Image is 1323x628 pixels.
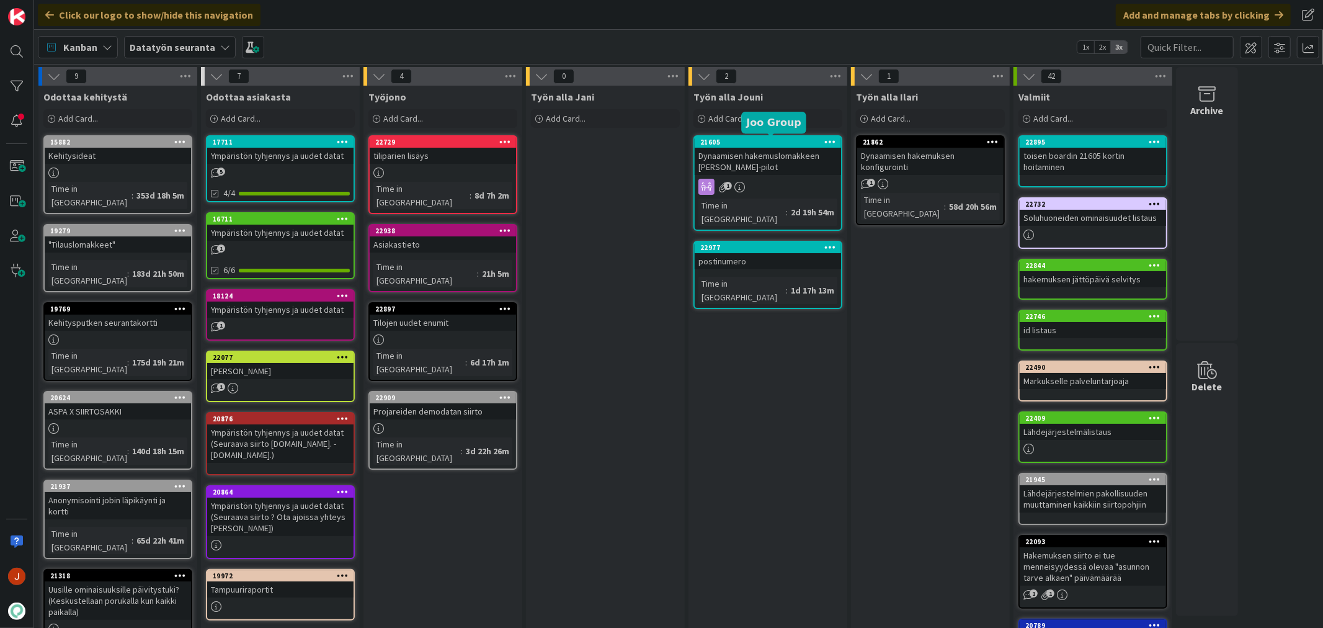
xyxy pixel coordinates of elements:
span: Työn alla Jouni [693,91,763,103]
div: Dynaamisen hakemuslomakkeen [PERSON_NAME]-pilot [695,148,841,175]
div: Time in [GEOGRAPHIC_DATA] [373,182,470,209]
div: 18124Ympäristön tyhjennys ja uudet datat [207,290,354,318]
span: Kanban [63,40,97,55]
div: 22729tiliparien lisäys [370,137,516,164]
div: 22490 [1025,363,1166,372]
div: Time in [GEOGRAPHIC_DATA] [861,193,944,220]
div: 20624ASPA X SIIRTOSAKKI [45,392,191,419]
span: 2 [716,69,737,84]
span: : [131,534,133,547]
div: 21318 [45,570,191,581]
div: 20876 [207,413,354,424]
span: Valmiit [1018,91,1050,103]
div: 19769Kehitysputken seurantakortti [45,303,191,331]
div: 183d 21h 50m [129,267,187,280]
div: 21945 [1020,474,1166,485]
span: : [786,205,788,219]
a: 22746id listaus [1018,310,1167,351]
div: 22977 [695,242,841,253]
a: 22077[PERSON_NAME] [206,351,355,402]
span: : [465,356,467,369]
a: 22732Soluhuoneiden ominaisuudet listaus [1018,197,1167,249]
div: 19769 [50,305,191,313]
span: 1 [217,383,225,391]
span: Add Card... [383,113,423,124]
div: 19972 [207,570,354,581]
div: 21937Anonymisointi jobin läpikäynti ja kortti [45,481,191,519]
div: 21945 [1025,475,1166,484]
div: Delete [1192,379,1223,394]
div: 22909Projareiden demodatan siirto [370,392,516,419]
div: 65d 22h 41m [133,534,187,547]
div: Archive [1191,103,1224,118]
div: 22977postinumero [695,242,841,269]
div: Kehitysideat [45,148,191,164]
span: : [461,444,463,458]
a: 22093Hakemuksen siirto ei tue menneisyydessä olevaa "asunnon tarve alkaen" päivämäärää [1018,535,1167,609]
div: 18124 [207,290,354,302]
div: Click our logo to show/hide this navigation [38,4,261,26]
div: Time in [GEOGRAPHIC_DATA] [48,437,127,465]
div: 22409 [1025,414,1166,423]
span: : [786,284,788,297]
div: 21318Uusille ominaisuuksille päivitystuki? (Keskustellaan porukalla kun kaikki paikalla) [45,570,191,620]
div: Asiakastieto [370,236,516,253]
div: 22844 [1020,260,1166,271]
span: : [127,356,129,369]
div: 19279"Tilauslomakkeet" [45,225,191,253]
div: 21862Dynaamisen hakemuksen konfigurointi [857,137,1004,175]
div: 6d 17h 1m [467,356,512,369]
div: [PERSON_NAME] [207,363,354,379]
div: hakemuksen jättöpäivä selvitys [1020,271,1166,287]
div: Time in [GEOGRAPHIC_DATA] [373,349,465,376]
span: 1 [867,179,875,187]
div: 20864Ympäristön tyhjennys ja uudet datat (Seuraava siirto ? Ota ajoissa yhteys [PERSON_NAME]) [207,487,354,536]
div: Kehitysputken seurantakortti [45,315,191,331]
div: Time in [GEOGRAPHIC_DATA] [48,527,131,554]
div: 22729 [375,138,516,146]
a: 22897Tilojen uudet enumitTime in [GEOGRAPHIC_DATA]:6d 17h 1m [368,302,517,381]
div: 22938Asiakastieto [370,225,516,253]
span: Odottaa asiakasta [206,91,291,103]
div: 19279 [45,225,191,236]
div: 16711 [213,215,354,223]
h5: Joo Group [747,117,801,128]
span: 6/6 [223,264,235,277]
div: Tilojen uudet enumit [370,315,516,331]
span: 1 [1030,590,1038,598]
div: Ympäristön tyhjennys ja uudet datat [207,302,354,318]
a: 22729tiliparien lisäysTime in [GEOGRAPHIC_DATA]:8d 7h 2m [368,135,517,214]
span: 2x [1094,41,1111,53]
div: 20624 [45,392,191,403]
div: 18124 [213,292,354,300]
div: 58d 20h 56m [946,200,1000,213]
span: 1 [724,182,732,190]
div: 19972 [213,572,354,580]
span: Add Card... [546,113,586,124]
div: 21945Lähdejärjestelmien pakollisuuden muuttaminen kaikkiin siirtopohjiin [1020,474,1166,513]
img: Visit kanbanzone.com [8,8,25,25]
div: 22909 [375,393,516,402]
div: 22746 [1025,312,1166,321]
div: 22077 [213,353,354,362]
div: Ympäristön tyhjennys ja uudet datat (Seuraava siirto ? Ota ajoissa yhteys [PERSON_NAME]) [207,498,354,536]
div: 1d 17h 13m [788,284,837,297]
div: Time in [GEOGRAPHIC_DATA] [48,182,131,209]
div: 22077 [207,352,354,363]
div: 19769 [45,303,191,315]
span: : [131,189,133,202]
a: 20876Ympäristön tyhjennys ja uudet datat (Seuraava siirto [DOMAIN_NAME]. - [DOMAIN_NAME].) [206,412,355,475]
span: 0 [553,69,574,84]
span: Työjono [368,91,406,103]
div: 8d 7h 2m [471,189,512,202]
div: 22093Hakemuksen siirto ei tue menneisyydessä olevaa "asunnon tarve alkaen" päivämäärää [1020,536,1166,586]
div: 22897 [370,303,516,315]
div: 175d 19h 21m [129,356,187,369]
a: 21945Lähdejärjestelmien pakollisuuden muuttaminen kaikkiin siirtopohjiin [1018,473,1167,525]
span: 1 [1046,590,1054,598]
div: toisen boardin 21605 kortin hoitaminen [1020,148,1166,175]
b: Datatyön seuranta [130,41,215,53]
div: 16711Ympäristön tyhjennys ja uudet datat [207,213,354,241]
span: 4/4 [223,187,235,200]
span: Add Card... [1033,113,1073,124]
